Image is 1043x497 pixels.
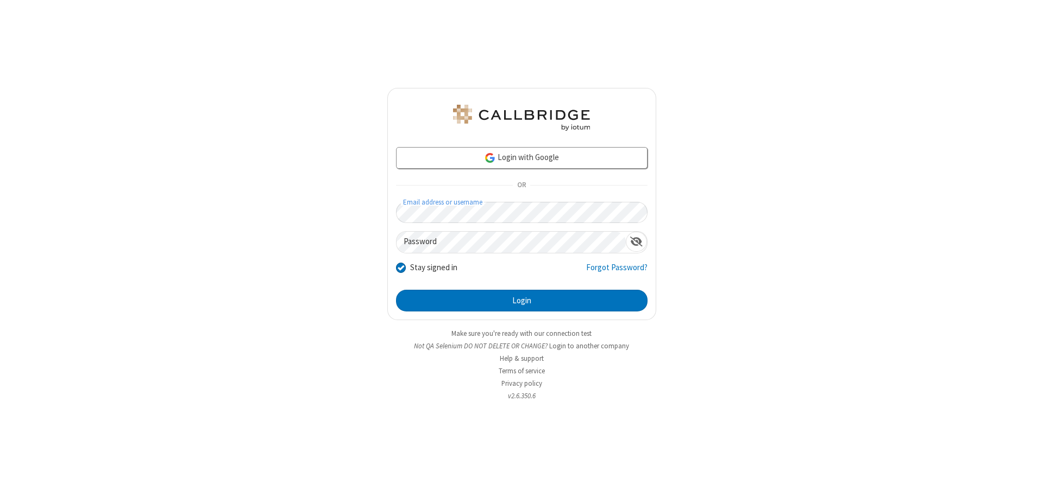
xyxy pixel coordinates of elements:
button: Login to another company [549,341,629,351]
img: QA Selenium DO NOT DELETE OR CHANGE [451,105,592,131]
img: google-icon.png [484,152,496,164]
button: Login [396,290,648,311]
input: Password [397,232,626,253]
a: Login with Google [396,147,648,169]
a: Forgot Password? [586,262,648,282]
a: Terms of service [499,366,545,375]
li: v2.6.350.6 [387,391,656,401]
a: Make sure you're ready with our connection test [451,329,592,338]
span: OR [513,178,530,193]
div: Show password [626,232,647,252]
li: Not QA Selenium DO NOT DELETE OR CHANGE? [387,341,656,351]
label: Stay signed in [410,262,457,274]
input: Email address or username [396,202,648,223]
a: Help & support [500,354,544,363]
a: Privacy policy [501,379,542,388]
